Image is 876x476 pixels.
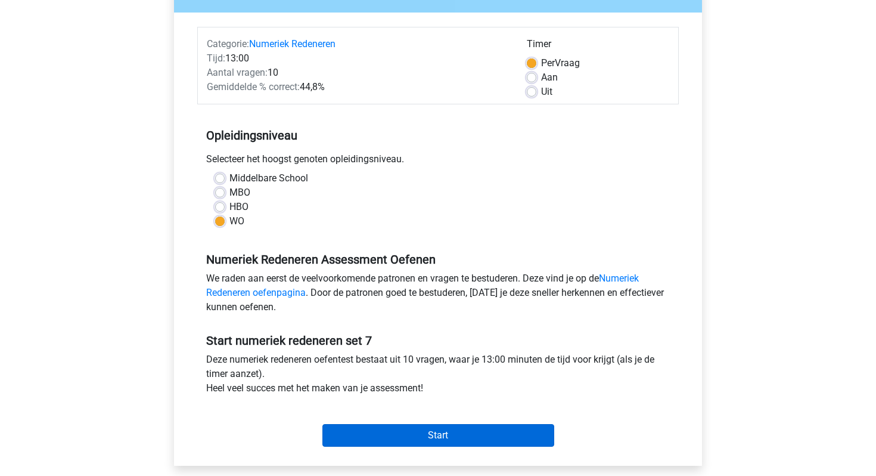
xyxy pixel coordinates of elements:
h5: Opleidingsniveau [206,123,670,147]
div: Timer [527,37,669,56]
h5: Numeriek Redeneren Assessment Oefenen [206,252,670,267]
a: Numeriek Redeneren [249,38,336,50]
div: 10 [198,66,518,80]
span: Gemiddelde % correct: [207,81,300,92]
span: Per [541,57,555,69]
div: 44,8% [198,80,518,94]
div: We raden aan eerst de veelvoorkomende patronen en vragen te bestuderen. Deze vind je op de . Door... [197,271,679,319]
label: MBO [229,186,250,200]
label: HBO [229,200,248,214]
label: Aan [541,70,558,85]
div: Selecteer het hoogst genoten opleidingsniveau. [197,152,679,171]
span: Aantal vragen: [207,67,268,78]
h5: Start numeriek redeneren set 7 [206,333,670,348]
input: Start [322,424,554,447]
label: WO [229,214,244,228]
span: Categorie: [207,38,249,50]
label: Middelbare School [229,171,308,186]
label: Vraag [541,56,580,70]
span: Tijd: [207,52,225,64]
div: 13:00 [198,51,518,66]
label: Uit [541,85,552,99]
div: Deze numeriek redeneren oefentest bestaat uit 10 vragen, waar je 13:00 minuten de tijd voor krijg... [197,353,679,400]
